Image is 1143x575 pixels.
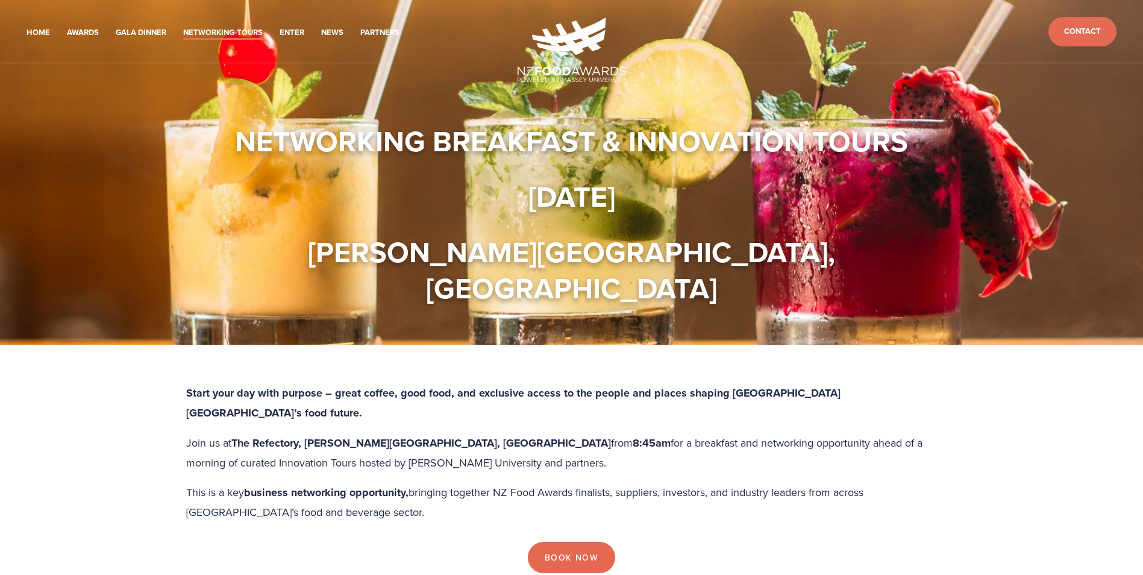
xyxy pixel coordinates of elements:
[186,433,957,472] p: Join us at from for a breakfast and networking opportunity ahead of a morning of curated Innovati...
[528,542,615,573] a: Book Now
[186,385,844,421] strong: Start your day with purpose – great coffee, good food, and exclusive access to the people and pla...
[244,485,409,500] strong: business networking opportunity,
[67,26,99,40] a: Awards
[235,120,908,162] strong: Networking Breakfast & Innovation Tours
[183,26,263,40] a: Networking-Tours
[1048,17,1116,46] a: Contact
[321,26,343,40] a: News
[116,26,166,40] a: Gala Dinner
[280,26,304,40] a: Enter
[308,231,842,309] strong: [PERSON_NAME][GEOGRAPHIC_DATA], [GEOGRAPHIC_DATA]
[633,435,671,451] strong: 8:45am
[186,483,957,521] p: This is a key bringing together NZ Food Awards finalists, suppliers, investors, and industry lead...
[360,26,399,40] a: Partners
[27,26,50,40] a: Home
[231,435,611,451] strong: The Refectory, [PERSON_NAME][GEOGRAPHIC_DATA], [GEOGRAPHIC_DATA]
[528,175,615,218] strong: [DATE]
